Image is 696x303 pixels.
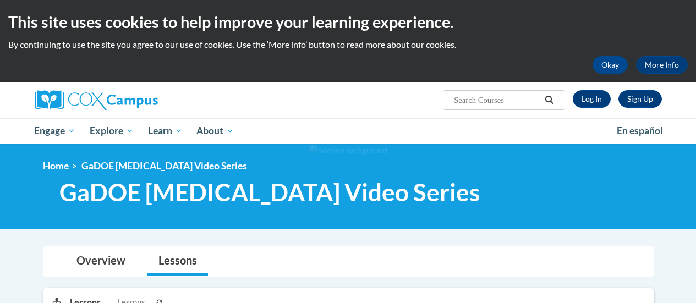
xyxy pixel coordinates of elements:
[618,90,662,108] a: Register
[189,118,241,144] a: About
[636,56,688,74] a: More Info
[65,247,136,276] a: Overview
[8,38,688,51] p: By continuing to use the site you agree to our use of cookies. Use the ‘More info’ button to read...
[573,90,611,108] a: Log In
[617,125,663,136] span: En español
[83,118,141,144] a: Explore
[593,56,628,74] button: Okay
[35,90,233,110] a: Cox Campus
[34,124,75,137] span: Engage
[147,247,208,276] a: Lessons
[90,124,134,137] span: Explore
[610,119,670,142] a: En español
[196,124,234,137] span: About
[141,118,190,144] a: Learn
[309,145,387,157] img: Section background
[81,160,247,172] span: GaDOE [MEDICAL_DATA] Video Series
[35,90,158,110] img: Cox Campus
[541,93,557,107] button: Search
[453,93,541,107] input: Search Courses
[26,118,670,144] div: Main menu
[43,160,69,172] a: Home
[148,124,183,137] span: Learn
[59,178,480,207] span: GaDOE [MEDICAL_DATA] Video Series
[28,118,83,144] a: Engage
[8,11,688,33] h2: This site uses cookies to help improve your learning experience.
